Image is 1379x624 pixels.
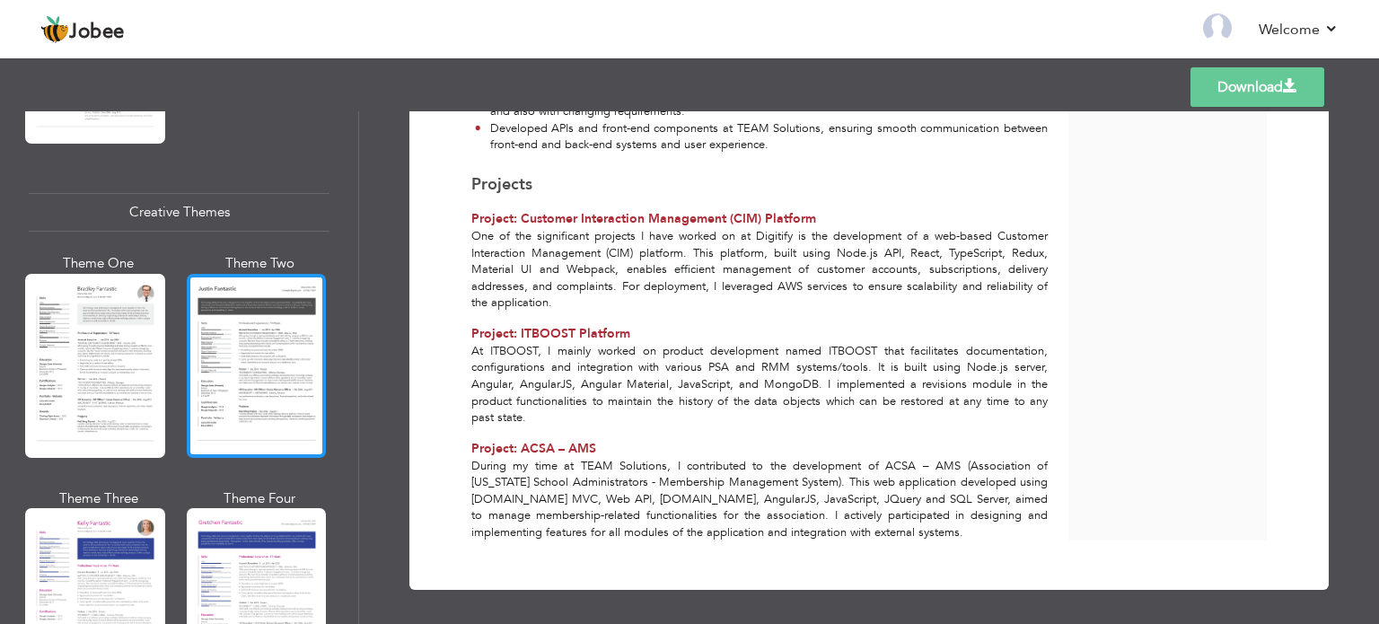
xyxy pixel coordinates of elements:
span: Projects [471,173,532,196]
div: Theme Four [190,489,330,508]
span: Jobee [69,22,125,42]
div: Theme Three [29,489,169,508]
div: During my time at TEAM Solutions, I contributed to the development of ACSA – AMS (Association of ... [461,458,1058,541]
a: Jobee [40,15,125,44]
div: Creative Themes [29,193,329,232]
a: Download [1190,67,1324,107]
div: Theme Two [190,254,330,273]
img: Profile Img [1203,13,1232,42]
div: At ITBOOST, I mainly worked on product development named ITBOOST that facilitates documentation, ... [461,343,1058,426]
span: Project: Customer Interaction Management (CIM) Platform [471,210,816,227]
div: Theme One [29,254,169,273]
a: Welcome [1259,19,1339,40]
div: One of the significant projects I have worked on at Digitify is the development of a web-based Cu... [461,228,1058,312]
li: Developed APIs and front-end components at TEAM Solutions, ensuring smooth communication between ... [475,120,1048,154]
span: Project: ITBOOST Platform [471,325,630,342]
span: Project: ACSA – AMS [471,440,596,457]
img: jobee.io [40,15,69,44]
